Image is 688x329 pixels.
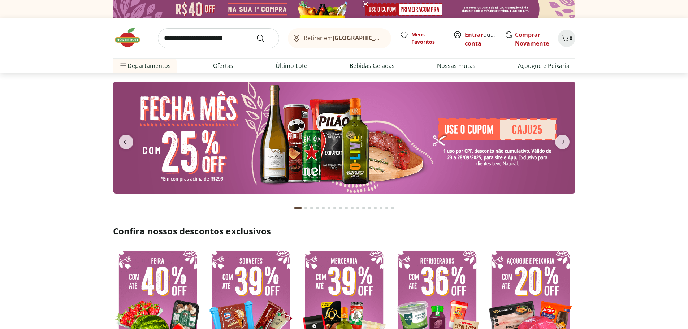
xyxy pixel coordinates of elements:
[518,61,570,70] a: Açougue e Peixaria
[361,199,367,217] button: Go to page 12 from fs-carousel
[332,199,338,217] button: Go to page 7 from fs-carousel
[113,82,575,194] img: banana
[303,199,309,217] button: Go to page 2 from fs-carousel
[343,199,349,217] button: Go to page 9 from fs-carousel
[390,199,395,217] button: Go to page 17 from fs-carousel
[304,35,384,41] span: Retirar em
[349,199,355,217] button: Go to page 10 from fs-carousel
[333,34,454,42] b: [GEOGRAPHIC_DATA]/[GEOGRAPHIC_DATA]
[400,31,445,46] a: Meus Favoritos
[113,225,575,237] h2: Confira nossos descontos exclusivos
[256,34,273,43] button: Submit Search
[558,30,575,47] button: Carrinho
[570,35,572,42] span: 0
[288,28,391,48] button: Retirar em[GEOGRAPHIC_DATA]/[GEOGRAPHIC_DATA]
[315,199,320,217] button: Go to page 4 from fs-carousel
[338,199,343,217] button: Go to page 8 from fs-carousel
[515,31,549,47] a: Comprar Novamente
[384,199,390,217] button: Go to page 16 from fs-carousel
[293,199,303,217] button: Current page from fs-carousel
[350,61,395,70] a: Bebidas Geladas
[320,199,326,217] button: Go to page 5 from fs-carousel
[119,57,171,74] span: Departamentos
[465,30,497,48] span: ou
[309,199,315,217] button: Go to page 3 from fs-carousel
[113,27,149,48] img: Hortifruti
[367,199,372,217] button: Go to page 13 from fs-carousel
[437,61,476,70] a: Nossas Frutas
[158,28,279,48] input: search
[465,31,505,47] a: Criar conta
[355,199,361,217] button: Go to page 11 from fs-carousel
[372,199,378,217] button: Go to page 14 from fs-carousel
[326,199,332,217] button: Go to page 6 from fs-carousel
[119,57,127,74] button: Menu
[549,135,575,149] button: next
[465,31,483,39] a: Entrar
[411,31,445,46] span: Meus Favoritos
[213,61,233,70] a: Ofertas
[276,61,307,70] a: Último Lote
[113,135,139,149] button: previous
[378,199,384,217] button: Go to page 15 from fs-carousel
